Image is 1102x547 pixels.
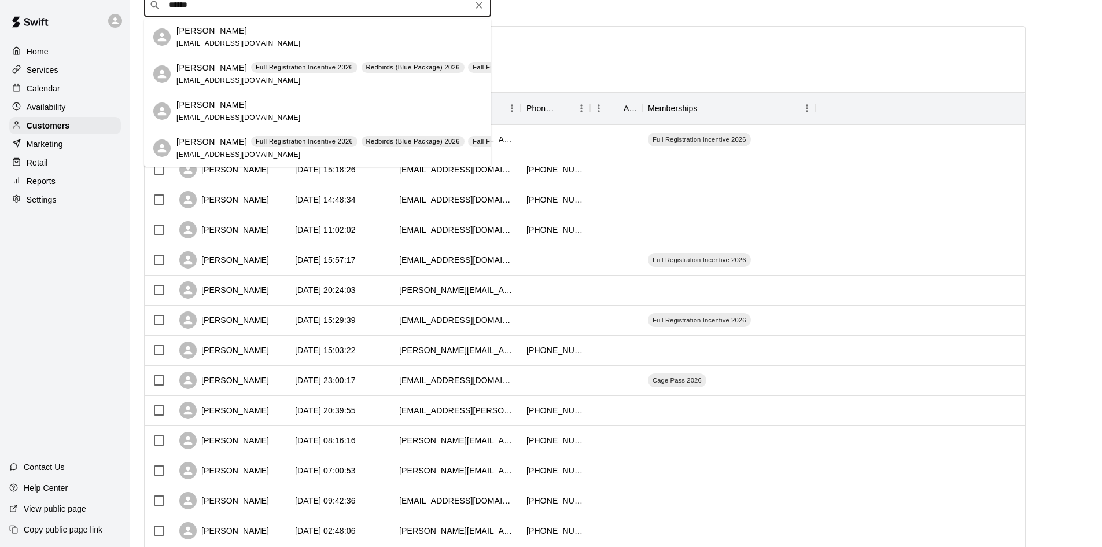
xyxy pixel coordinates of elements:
p: Retail [27,157,48,168]
button: Menu [503,100,521,117]
div: Memberships [642,92,816,124]
p: Fall Full Registration Incentive 2025 [473,63,583,72]
div: Tyce Stenzel [153,65,171,83]
div: 2025-09-12 09:42:36 [295,495,356,506]
div: +13148255405 [526,224,584,236]
div: 2025-09-13 07:00:53 [295,465,356,476]
p: [PERSON_NAME] [176,25,247,37]
div: +13142659758 [526,405,584,416]
a: Reports [9,172,121,190]
div: Full Registration Incentive 2026 [648,253,751,267]
div: 2025-09-23 23:00:17 [295,375,356,386]
div: [PERSON_NAME] [179,492,269,509]
p: Fall Full Registration Incentive 2025 [473,137,583,146]
div: [PERSON_NAME] [179,161,269,178]
div: 2025-09-30 15:57:17 [295,254,356,266]
span: [EMAIL_ADDRESS][DOMAIN_NAME] [176,76,301,85]
span: Full Registration Incentive 2026 [648,255,751,265]
div: [PERSON_NAME] [179,191,269,208]
div: thomas.joseph.h@gmail.com [399,344,515,356]
div: smoulton98@hotmail.com [399,254,515,266]
p: Calendar [27,83,60,94]
button: Sort [556,100,573,116]
a: Home [9,43,121,60]
div: 2025-09-25 15:03:22 [295,344,356,356]
div: [PERSON_NAME] [179,462,269,479]
div: reed.harmon@melhs.org [399,284,515,296]
div: +13146803485 [526,495,584,506]
div: 2025-10-05 11:02:02 [295,224,356,236]
div: [PERSON_NAME] [179,372,269,389]
div: [PERSON_NAME] [179,311,269,329]
p: Copy public page link [24,524,102,535]
div: Tyce Stenzel [153,139,171,157]
span: [EMAIL_ADDRESS][DOMAIN_NAME] [176,113,301,122]
div: Cage Pass 2026 [648,373,706,387]
div: bushtimothy77@gmail.com [399,495,515,506]
div: [PERSON_NAME] [179,522,269,539]
div: Retail [9,154,121,171]
div: Email [393,92,521,124]
div: +13148145638 [526,344,584,356]
p: Home [27,46,49,57]
button: Sort [698,100,714,116]
div: Age [624,92,636,124]
button: Menu [798,100,816,117]
div: Full Registration Incentive 2026 [648,313,751,327]
div: Ross Stenzel [153,28,171,46]
div: 2025-10-05 14:48:34 [295,194,356,205]
div: +13142772776 [526,465,584,476]
p: Marketing [27,138,63,150]
div: ngrumney@gmail.com [399,164,515,175]
div: maggi.dueker@yahoo.com [399,405,515,416]
span: Cage Pass 2026 [648,376,706,385]
div: 2025-09-13 08:16:16 [295,435,356,446]
div: Tyce Stenzel [153,102,171,120]
p: Settings [27,194,57,205]
p: Availability [27,101,66,113]
div: 2025-10-06 15:18:26 [295,164,356,175]
div: +13142833908 [526,435,584,446]
div: megan.taylor.k@gmail.com [399,465,515,476]
div: +13144435777 [526,194,584,205]
div: 2025-09-28 20:24:03 [295,284,356,296]
div: [PERSON_NAME] [179,281,269,299]
a: Availability [9,98,121,116]
div: [PERSON_NAME] [179,251,269,269]
button: Menu [573,100,590,117]
button: Sort [607,100,624,116]
span: [EMAIL_ADDRESS][DOMAIN_NAME] [176,39,301,47]
div: [PERSON_NAME] [179,342,269,359]
p: Reports [27,175,56,187]
p: Customers [27,120,69,131]
div: Age [590,92,642,124]
a: Calendar [9,80,121,97]
a: Marketing [9,135,121,153]
span: Full Registration Incentive 2026 [648,315,751,325]
p: [PERSON_NAME] [176,136,247,148]
p: Help Center [24,482,68,494]
div: [PERSON_NAME] [179,402,269,419]
div: slhuddleston27@gmail.com [399,314,515,326]
p: [PERSON_NAME] [176,99,247,111]
div: Phone Number [526,92,556,124]
p: Redbirds (Blue Package) 2026 [366,63,460,72]
a: Services [9,61,121,79]
a: Customers [9,117,121,134]
div: Memberships [648,92,698,124]
div: amy.konsewicz@gmail.com [399,525,515,537]
button: Menu [590,100,607,117]
div: [PERSON_NAME] [179,221,269,238]
p: [PERSON_NAME] [176,62,247,74]
div: [PERSON_NAME] [179,432,269,449]
p: Redbirds (Blue Package) 2026 [366,137,460,146]
div: 2025-09-21 20:39:55 [295,405,356,416]
p: Full Registration Incentive 2026 [256,137,353,146]
div: 2025-09-25 15:29:39 [295,314,356,326]
p: Contact Us [24,461,65,473]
